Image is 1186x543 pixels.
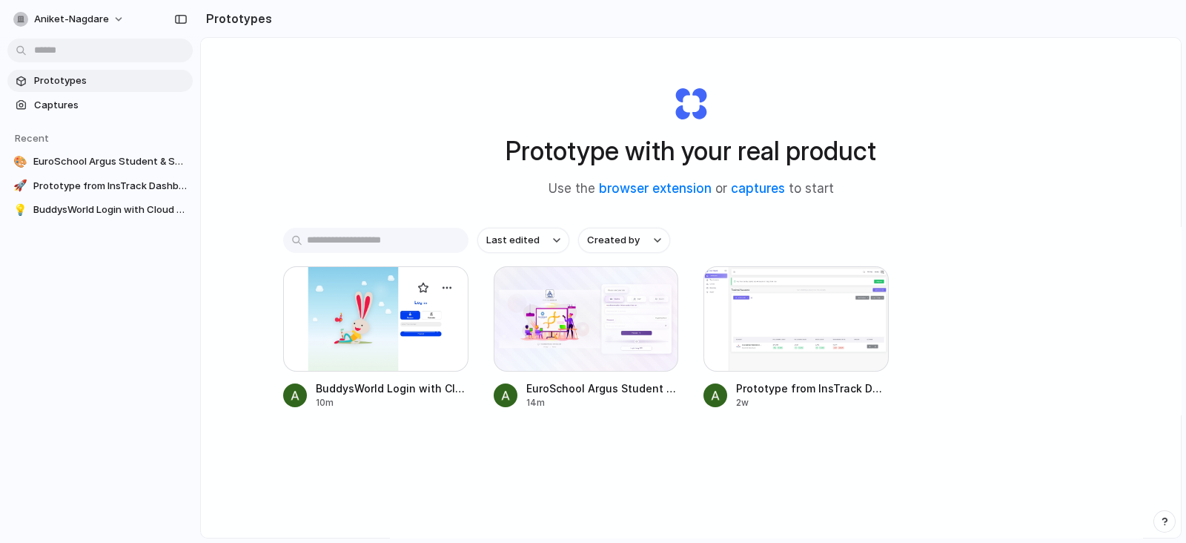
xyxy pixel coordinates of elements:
[599,181,712,196] a: browser extension
[7,175,193,197] a: 🚀Prototype from InsTrack Dashboard
[283,266,468,409] a: BuddysWorld Login with Cloud BackgroundBuddysWorld Login with Cloud Background10m
[736,381,889,396] span: Prototype from InsTrack Dashboard
[477,228,569,253] button: Last edited
[526,396,679,409] div: 14m
[549,180,834,199] span: Use the or to start
[316,381,468,396] span: BuddysWorld Login with Cloud Background
[13,179,27,194] div: 🚀
[33,203,187,217] span: BuddysWorld Login with Cloud Background
[34,98,187,113] span: Captures
[13,203,27,217] div: 💡
[7,151,193,173] a: 🎨EuroSchool Argus Student & Staff Portal
[587,233,640,248] span: Created by
[316,396,468,409] div: 10m
[7,94,193,116] a: Captures
[7,199,193,221] a: 💡BuddysWorld Login with Cloud Background
[7,70,193,92] a: Prototypes
[736,396,889,409] div: 2w
[34,12,109,27] span: aniket-nagdare
[200,10,272,27] h2: Prototypes
[13,154,27,169] div: 🎨
[731,181,785,196] a: captures
[703,266,889,409] a: Prototype from InsTrack DashboardPrototype from InsTrack Dashboard2w
[578,228,670,253] button: Created by
[34,73,187,88] span: Prototypes
[506,131,876,171] h1: Prototype with your real product
[33,179,187,194] span: Prototype from InsTrack Dashboard
[7,7,132,31] button: aniket-nagdare
[15,132,49,144] span: Recent
[33,154,187,169] span: EuroSchool Argus Student & Staff Portal
[494,266,679,409] a: EuroSchool Argus Student & Staff PortalEuroSchool Argus Student & Staff Portal14m
[486,233,540,248] span: Last edited
[526,381,679,396] span: EuroSchool Argus Student & Staff Portal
